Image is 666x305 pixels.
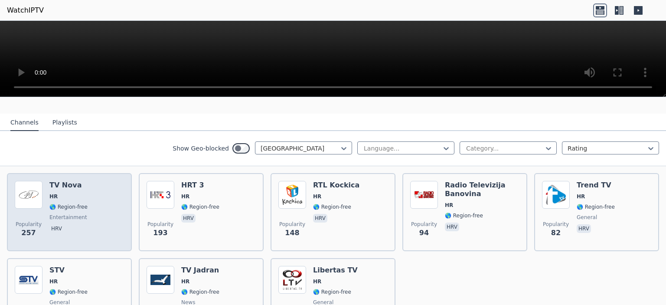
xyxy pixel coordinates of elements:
span: general [577,214,597,221]
span: 🌎 Region-free [445,212,483,219]
span: 193 [153,228,167,238]
span: 82 [551,228,561,238]
p: hrv [49,224,64,233]
h6: HRT 3 [181,181,219,190]
img: Trend TV [542,181,570,209]
p: hrv [313,214,327,223]
span: entertainment [49,214,87,221]
span: 148 [285,228,299,238]
h6: TV Jadran [181,266,219,275]
h6: STV [49,266,88,275]
a: WatchIPTV [7,5,44,16]
span: HR [181,278,189,285]
img: Radio Televizija Banovina [410,181,438,209]
span: Popularity [279,221,305,228]
p: hrv [181,214,196,223]
img: STV [15,266,42,294]
label: Show Geo-blocked [173,144,229,153]
span: HR [445,202,453,209]
span: 🌎 Region-free [313,289,351,295]
span: Popularity [147,221,173,228]
span: 94 [419,228,429,238]
p: hrv [577,224,591,233]
span: 🌎 Region-free [577,203,615,210]
span: 🌎 Region-free [313,203,351,210]
p: hrv [445,223,459,231]
img: RTL Kockica [278,181,306,209]
h6: TV Nova [49,181,88,190]
span: 🌎 Region-free [181,289,219,295]
h6: Libertas TV [313,266,358,275]
span: 257 [21,228,36,238]
span: 🌎 Region-free [49,289,88,295]
button: Playlists [52,115,77,131]
span: 🌎 Region-free [49,203,88,210]
img: Libertas TV [278,266,306,294]
h6: Radio Televizija Banovina [445,181,519,198]
span: Popularity [543,221,569,228]
span: HR [181,193,189,200]
span: HR [313,278,321,285]
img: TV Nova [15,181,42,209]
h6: RTL Kockica [313,181,359,190]
button: Channels [10,115,39,131]
span: HR [49,278,58,285]
h6: Trend TV [577,181,615,190]
img: TV Jadran [147,266,174,294]
span: HR [49,193,58,200]
img: HRT 3 [147,181,174,209]
span: Popularity [16,221,42,228]
span: HR [577,193,585,200]
span: 🌎 Region-free [181,203,219,210]
span: Popularity [411,221,437,228]
span: HR [313,193,321,200]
